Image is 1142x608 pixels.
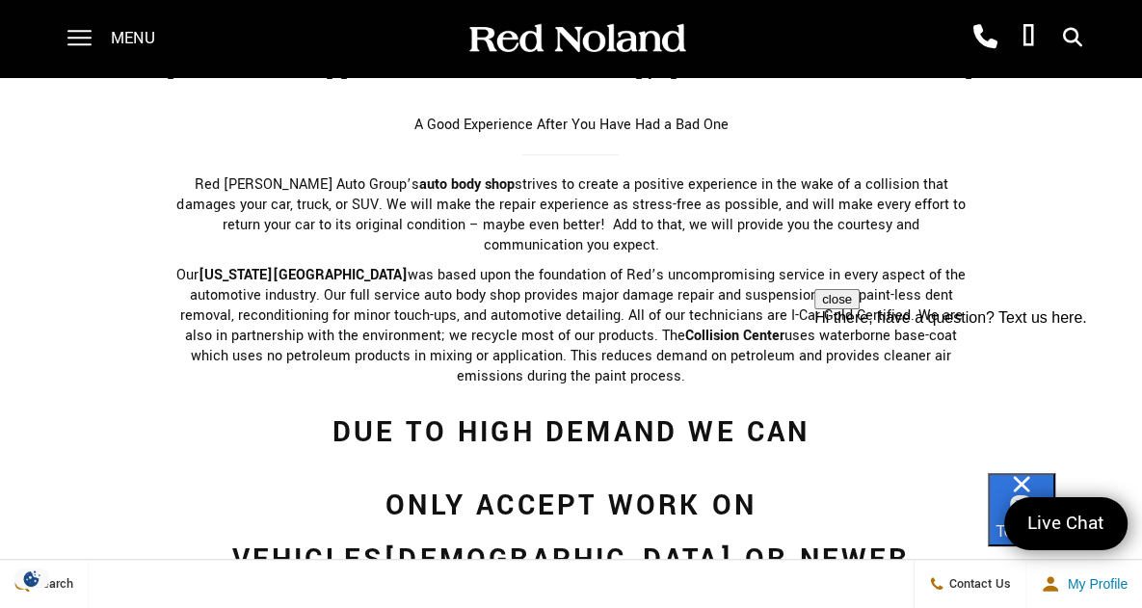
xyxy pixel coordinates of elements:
[10,568,54,589] section: Click to Open Cookie Consent Modal
[1026,560,1142,608] button: Open user profile menu
[1018,511,1114,537] span: Live Chat
[418,174,514,195] strong: auto body shop
[93,115,1050,135] p: A Good Experience After You Have Had a Bad One
[10,568,54,589] img: Opt-Out Icon
[988,473,1142,569] iframe: podium webchat widget bubble
[199,265,408,285] strong: [US_STATE][GEOGRAPHIC_DATA]
[944,575,1011,593] span: Contact Us
[465,22,687,56] img: Red Noland Auto Group
[174,265,968,386] p: Our was based upon the foundation of Red’s uncompromising service in every aspect of the automoti...
[231,486,756,579] strong: ONLY ACCEPT WORK ON VEHICLES
[332,412,810,452] strong: DUE TO HIGH DEMAND WE CAN
[1004,497,1128,550] a: Live Chat
[685,326,784,346] strong: Collision Center
[174,174,968,255] p: Red [PERSON_NAME] Auto Group’s strives to create a positive experience in the wake of a collision...
[814,289,1142,497] iframe: podium webchat widget prompt
[1060,576,1128,592] span: My Profile
[384,540,910,579] strong: [DEMOGRAPHIC_DATA] OR NEWER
